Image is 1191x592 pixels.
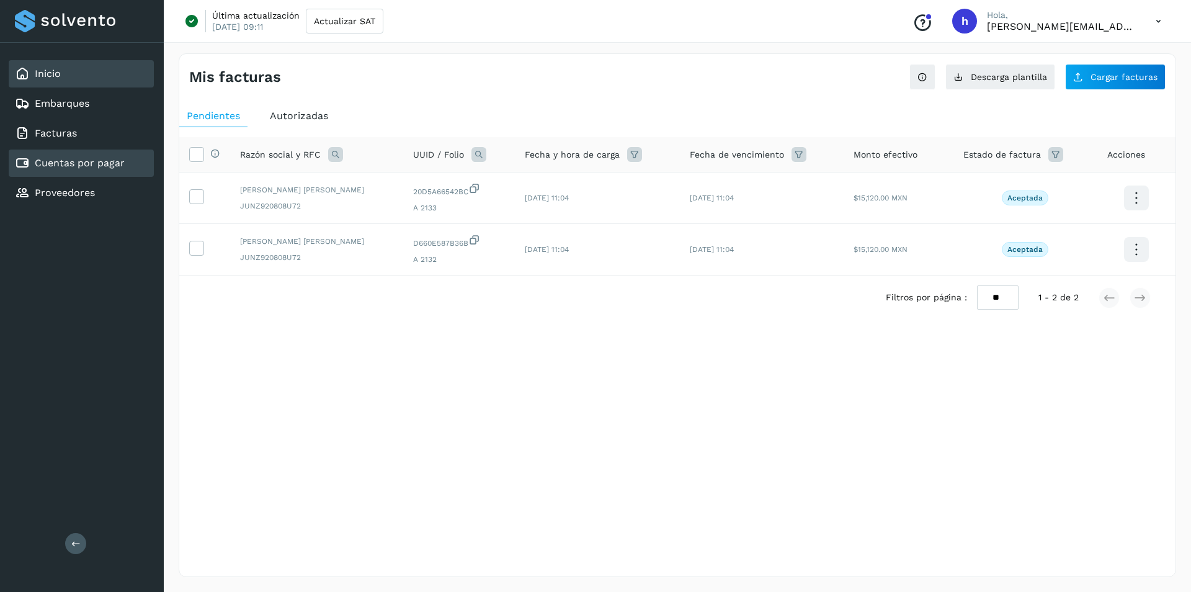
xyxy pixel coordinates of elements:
[187,110,240,122] span: Pendientes
[240,200,393,212] span: JUNZ920808U72
[240,148,321,161] span: Razón social y RFC
[1038,291,1079,304] span: 1 - 2 de 2
[690,194,734,202] span: [DATE] 11:04
[1007,245,1043,254] p: Aceptada
[270,110,328,122] span: Autorizadas
[240,236,393,247] span: [PERSON_NAME] [PERSON_NAME]
[971,73,1047,81] span: Descarga plantilla
[240,252,393,263] span: JUNZ920808U72
[1107,148,1145,161] span: Acciones
[9,90,154,117] div: Embarques
[963,148,1041,161] span: Estado de factura
[189,68,281,86] h4: Mis facturas
[9,60,154,87] div: Inicio
[35,157,125,169] a: Cuentas por pagar
[987,20,1136,32] p: horacio@etv1.com.mx
[1091,73,1158,81] span: Cargar facturas
[240,184,393,195] span: [PERSON_NAME] [PERSON_NAME]
[413,182,505,197] span: 20D5A66542BC
[690,148,784,161] span: Fecha de vencimiento
[314,17,375,25] span: Actualizar SAT
[1065,64,1166,90] button: Cargar facturas
[987,10,1136,20] p: Hola,
[9,179,154,207] div: Proveedores
[9,120,154,147] div: Facturas
[35,68,61,79] a: Inicio
[413,234,505,249] span: D660E587B36B
[886,291,967,304] span: Filtros por página :
[35,187,95,199] a: Proveedores
[854,194,908,202] span: $15,120.00 MXN
[35,97,89,109] a: Embarques
[35,127,77,139] a: Facturas
[690,245,734,254] span: [DATE] 11:04
[413,254,505,265] span: A 2132
[525,245,569,254] span: [DATE] 11:04
[413,202,505,213] span: A 2133
[1007,194,1043,202] p: Aceptada
[854,148,917,161] span: Monto efectivo
[525,148,620,161] span: Fecha y hora de carga
[212,10,300,21] p: Última actualización
[945,64,1055,90] button: Descarga plantilla
[854,245,908,254] span: $15,120.00 MXN
[413,148,464,161] span: UUID / Folio
[306,9,383,34] button: Actualizar SAT
[212,21,263,32] p: [DATE] 09:11
[9,150,154,177] div: Cuentas por pagar
[525,194,569,202] span: [DATE] 11:04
